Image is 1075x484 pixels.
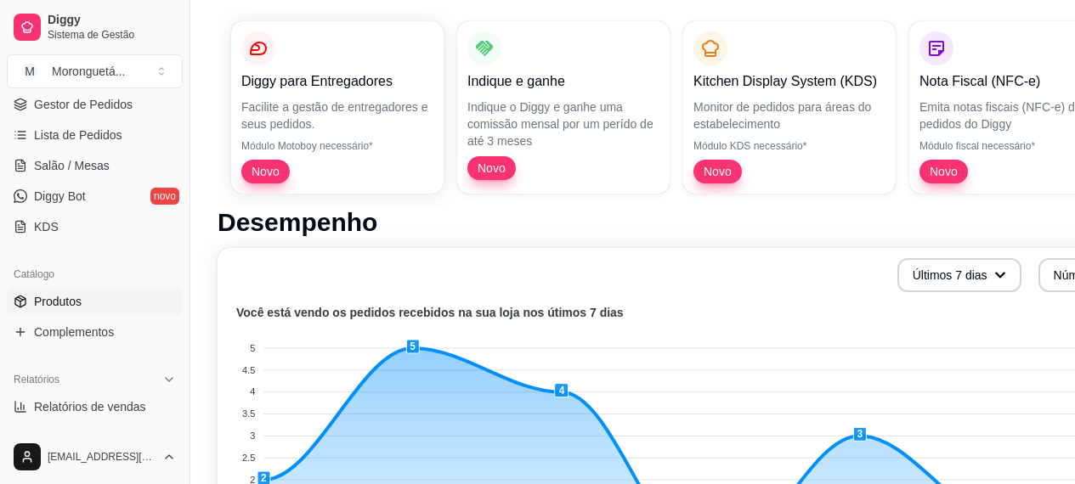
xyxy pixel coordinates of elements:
p: Módulo Motoboy necessário* [241,139,433,153]
div: Moronguetá ... [52,63,125,80]
a: Salão / Mesas [7,152,183,179]
span: Relatórios de vendas [34,398,146,415]
a: Complementos [7,318,183,346]
a: Diggy Botnovo [7,183,183,210]
span: Complementos [34,324,114,340]
a: Relatórios de vendas [7,393,183,420]
a: Gestor de Pedidos [7,91,183,118]
button: Diggy para EntregadoresFacilite a gestão de entregadores e seus pedidos.Módulo Motoboy necessário... [231,21,444,194]
span: Novo [697,163,738,180]
text: Você está vendo os pedidos recebidos na sua loja nos útimos 7 dias [236,306,624,319]
tspan: 4.5 [242,365,255,375]
p: Facilite a gestão de entregadores e seus pedidos. [241,98,433,132]
tspan: 5 [250,343,255,353]
a: Relatório de clientes [7,424,183,451]
button: [EMAIL_ADDRESS][DOMAIN_NAME] [7,436,183,477]
span: Novo [471,160,512,177]
p: Módulo KDS necessário* [693,139,885,153]
span: Gestor de Pedidos [34,96,133,113]
p: Diggy para Entregadores [241,71,433,92]
p: Indique e ganhe [467,71,659,92]
div: Catálogo [7,261,183,288]
span: Diggy Bot [34,188,86,205]
p: Kitchen Display System (KDS) [693,71,885,92]
button: Indique e ganheIndique o Diggy e ganhe uma comissão mensal por um perído de até 3 mesesNovo [457,21,670,194]
span: KDS [34,218,59,235]
span: Diggy [48,13,176,28]
a: KDS [7,213,183,240]
button: Últimos 7 dias [897,258,1021,292]
span: M [21,63,38,80]
p: Indique o Diggy e ganhe uma comissão mensal por um perído de até 3 meses [467,98,659,149]
a: Lista de Pedidos [7,121,183,149]
span: Novo [923,163,965,180]
tspan: 3 [250,431,255,441]
span: Sistema de Gestão [48,28,176,42]
span: Salão / Mesas [34,157,110,174]
span: Relatórios [14,373,59,386]
span: Lista de Pedidos [34,127,122,144]
tspan: 3.5 [242,408,255,419]
a: Produtos [7,288,183,315]
span: Produtos [34,293,82,310]
tspan: 2.5 [242,453,255,463]
button: Kitchen Display System (KDS)Monitor de pedidos para áreas do estabelecimentoMódulo KDS necessário... [683,21,896,194]
span: Novo [245,163,286,180]
tspan: 4 [250,386,255,397]
button: Select a team [7,54,183,88]
span: Relatório de clientes [34,429,142,446]
p: Monitor de pedidos para áreas do estabelecimento [693,98,885,132]
span: [EMAIL_ADDRESS][DOMAIN_NAME] [48,450,156,464]
a: DiggySistema de Gestão [7,7,183,48]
